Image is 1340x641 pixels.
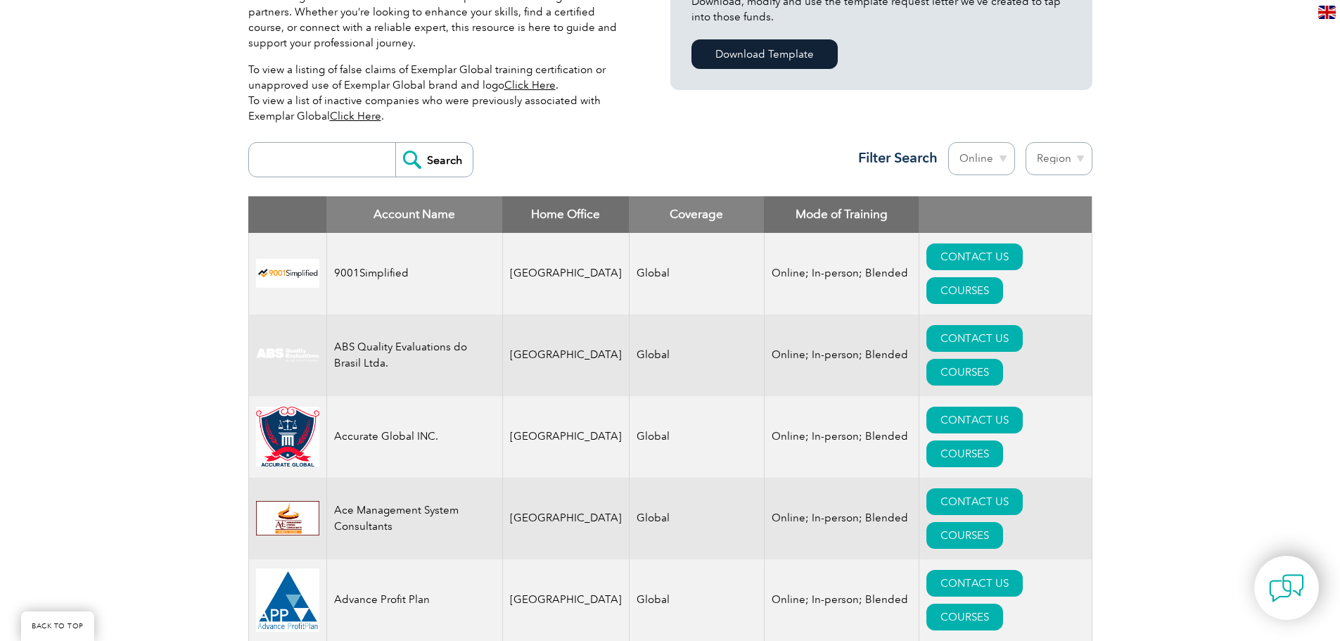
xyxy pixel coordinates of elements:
[1318,6,1336,19] img: en
[629,196,764,233] th: Coverage: activate to sort column ascending
[395,143,473,177] input: Search
[502,196,629,233] th: Home Office: activate to sort column ascending
[926,522,1003,549] a: COURSES
[850,149,938,167] h3: Filter Search
[502,559,629,641] td: [GEOGRAPHIC_DATA]
[629,315,764,396] td: Global
[926,604,1003,630] a: COURSES
[764,478,919,559] td: Online; In-person; Blended
[926,488,1023,515] a: CONTACT US
[926,325,1023,352] a: CONTACT US
[502,233,629,315] td: [GEOGRAPHIC_DATA]
[256,501,319,535] img: 306afd3c-0a77-ee11-8179-000d3ae1ac14-logo.jpg
[926,243,1023,270] a: CONTACT US
[629,396,764,478] td: Global
[926,440,1003,467] a: COURSES
[326,233,502,315] td: 9001Simplified
[326,315,502,396] td: ABS Quality Evaluations do Brasil Ltda.
[326,196,502,233] th: Account Name: activate to sort column descending
[919,196,1092,233] th: : activate to sort column ascending
[326,559,502,641] td: Advance Profit Plan
[248,62,628,124] p: To view a listing of false claims of Exemplar Global training certification or unapproved use of ...
[764,233,919,315] td: Online; In-person; Blended
[21,611,94,641] a: BACK TO TOP
[764,196,919,233] th: Mode of Training: activate to sort column ascending
[926,570,1023,597] a: CONTACT US
[926,277,1003,304] a: COURSES
[502,478,629,559] td: [GEOGRAPHIC_DATA]
[326,396,502,478] td: Accurate Global INC.
[256,348,319,363] img: c92924ac-d9bc-ea11-a814-000d3a79823d-logo.jpg
[256,259,319,288] img: 37c9c059-616f-eb11-a812-002248153038-logo.png
[629,559,764,641] td: Global
[764,396,919,478] td: Online; In-person; Blended
[691,39,838,69] a: Download Template
[502,396,629,478] td: [GEOGRAPHIC_DATA]
[629,233,764,315] td: Global
[330,110,381,122] a: Click Here
[504,79,556,91] a: Click Here
[502,315,629,396] td: [GEOGRAPHIC_DATA]
[926,407,1023,433] a: CONTACT US
[1269,571,1304,606] img: contact-chat.png
[326,478,502,559] td: Ace Management System Consultants
[629,478,764,559] td: Global
[256,569,319,632] img: cd2924ac-d9bc-ea11-a814-000d3a79823d-logo.jpg
[256,407,319,467] img: a034a1f6-3919-f011-998a-0022489685a1-logo.png
[764,559,919,641] td: Online; In-person; Blended
[926,359,1003,386] a: COURSES
[764,315,919,396] td: Online; In-person; Blended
